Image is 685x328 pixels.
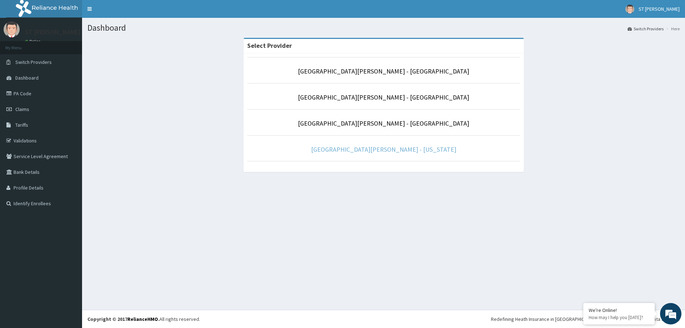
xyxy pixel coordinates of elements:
a: [GEOGRAPHIC_DATA][PERSON_NAME] - [US_STATE] [311,145,456,153]
footer: All rights reserved. [82,310,685,328]
span: Dashboard [15,75,39,81]
a: [GEOGRAPHIC_DATA][PERSON_NAME] - [GEOGRAPHIC_DATA] [298,119,469,127]
li: Here [664,26,680,32]
a: [GEOGRAPHIC_DATA][PERSON_NAME] - [GEOGRAPHIC_DATA] [298,67,469,75]
a: Switch Providers [628,26,664,32]
img: User Image [4,21,20,37]
div: Redefining Heath Insurance in [GEOGRAPHIC_DATA] using Telemedicine and Data Science! [491,316,680,323]
p: How may I help you today? [589,314,649,321]
span: Switch Providers [15,59,52,65]
span: ST [PERSON_NAME] [639,6,680,12]
h1: Dashboard [87,23,680,32]
div: We're Online! [589,307,649,313]
a: Online [25,39,42,44]
span: Claims [15,106,29,112]
p: ST [PERSON_NAME] [25,29,81,35]
strong: Select Provider [247,41,292,50]
img: User Image [625,5,634,14]
a: RelianceHMO [127,316,158,322]
strong: Copyright © 2017 . [87,316,159,322]
span: Tariffs [15,122,28,128]
a: [GEOGRAPHIC_DATA][PERSON_NAME] - [GEOGRAPHIC_DATA] [298,93,469,101]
